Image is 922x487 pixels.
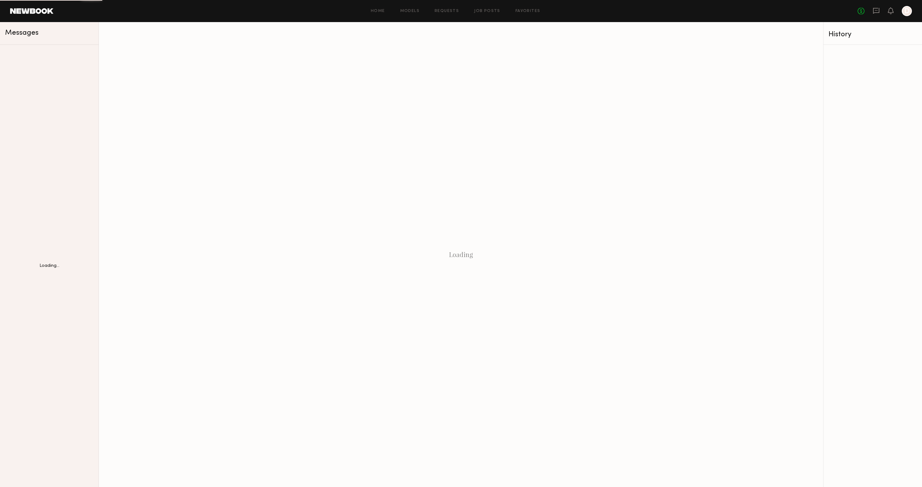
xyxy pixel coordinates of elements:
[474,9,500,13] a: Job Posts
[902,6,912,16] a: D
[5,29,39,37] span: Messages
[371,9,385,13] a: Home
[829,31,917,38] div: History
[39,264,59,268] div: Loading...
[515,9,540,13] a: Favorites
[400,9,419,13] a: Models
[435,9,459,13] a: Requests
[99,22,823,487] div: Loading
